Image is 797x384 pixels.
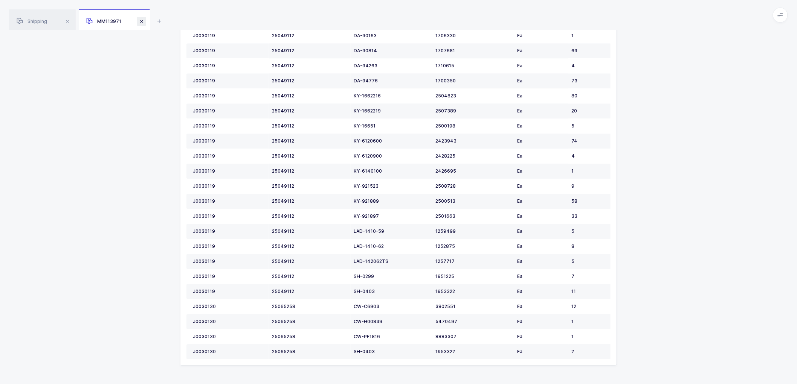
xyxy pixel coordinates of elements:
[571,78,616,84] div: 73
[272,183,348,189] div: 25049112
[17,18,47,24] span: Shipping
[517,243,565,249] div: Ea
[517,168,565,174] div: Ea
[272,123,348,129] div: 25049112
[435,319,511,325] div: 5470497
[517,258,565,264] div: Ea
[435,108,511,114] div: 2507389
[517,349,565,355] div: Ea
[571,213,616,219] div: 33
[571,349,616,355] div: 2
[435,123,511,129] div: 2500198
[193,213,266,219] div: J0030119
[354,258,429,264] div: LAD-142062TS
[354,153,429,159] div: KY-6120900
[571,108,616,114] div: 20
[517,78,565,84] div: Ea
[571,153,616,159] div: 4
[435,48,511,54] div: 1707681
[571,183,616,189] div: 9
[272,108,348,114] div: 25049112
[517,334,565,340] div: Ea
[354,48,429,54] div: DA-90814
[193,273,266,279] div: J0030119
[571,228,616,234] div: 5
[517,228,565,234] div: Ea
[435,153,511,159] div: 2428225
[272,153,348,159] div: 25049112
[354,334,429,340] div: CW-PF1816
[517,213,565,219] div: Ea
[354,349,429,355] div: SH-0403
[435,258,511,264] div: 1257717
[272,349,348,355] div: 25065258
[571,243,616,249] div: 8
[517,123,565,129] div: Ea
[571,319,616,325] div: 1
[193,78,266,84] div: J0030119
[435,78,511,84] div: 1700350
[272,273,348,279] div: 25049112
[571,168,616,174] div: 1
[354,213,429,219] div: KY-921897
[354,183,429,189] div: KY-921523
[571,258,616,264] div: 5
[571,304,616,310] div: 12
[354,63,429,69] div: DA-94263
[193,183,266,189] div: J0030119
[193,349,266,355] div: J0030130
[571,288,616,294] div: 11
[435,213,511,219] div: 2501663
[571,123,616,129] div: 5
[435,304,511,310] div: 3802551
[435,273,511,279] div: 1951225
[272,93,348,99] div: 25049112
[571,48,616,54] div: 69
[272,168,348,174] div: 25049112
[517,273,565,279] div: Ea
[193,198,266,204] div: J0030119
[354,288,429,294] div: SH-0403
[517,319,565,325] div: Ea
[435,228,511,234] div: 1259499
[435,63,511,69] div: 1710615
[193,243,266,249] div: J0030119
[193,228,266,234] div: J0030119
[86,18,121,24] span: MM113971
[354,93,429,99] div: KY-1662216
[272,63,348,69] div: 25049112
[517,304,565,310] div: Ea
[354,33,429,39] div: DA-90163
[193,288,266,294] div: J0030119
[193,93,266,99] div: J0030119
[435,349,511,355] div: 1953322
[272,48,348,54] div: 25049112
[354,198,429,204] div: KY-921889
[517,93,565,99] div: Ea
[435,33,511,39] div: 1706330
[571,273,616,279] div: 7
[435,198,511,204] div: 2500513
[517,33,565,39] div: Ea
[435,288,511,294] div: 1953322
[354,228,429,234] div: LAD-1410-59
[193,108,266,114] div: J0030119
[354,273,429,279] div: SH-0299
[435,183,511,189] div: 2508728
[435,243,511,249] div: 1252875
[272,138,348,144] div: 25049112
[272,243,348,249] div: 25049112
[354,304,429,310] div: CW-C6903
[272,258,348,264] div: 25049112
[354,243,429,249] div: LAD-1410-62
[272,198,348,204] div: 25049112
[272,33,348,39] div: 25049112
[193,138,266,144] div: J0030119
[272,304,348,310] div: 25065258
[517,63,565,69] div: Ea
[354,319,429,325] div: CW-H00839
[517,153,565,159] div: Ea
[517,108,565,114] div: Ea
[193,33,266,39] div: J0030119
[193,304,266,310] div: J0030130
